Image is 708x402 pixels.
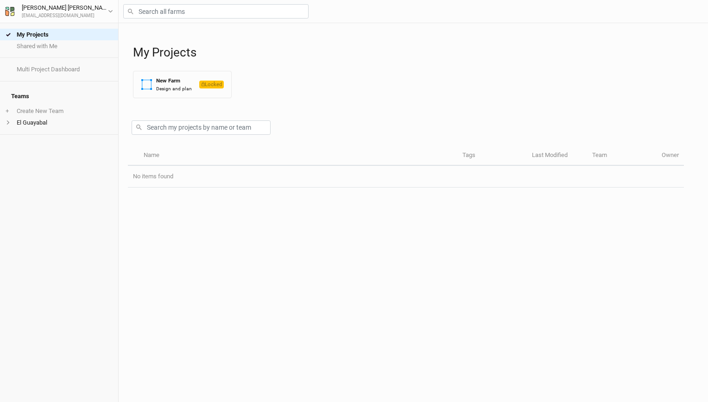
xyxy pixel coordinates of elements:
th: Name [138,146,457,166]
button: New FarmDesign and planLocked [133,71,232,98]
h4: Teams [6,87,113,106]
th: Team [587,146,657,166]
h1: My Projects [133,45,699,60]
div: Design and plan [156,85,192,92]
td: No items found [128,166,684,188]
th: Last Modified [527,146,587,166]
div: [EMAIL_ADDRESS][DOMAIN_NAME] [22,13,108,19]
div: [PERSON_NAME] [PERSON_NAME] [22,3,108,13]
th: Owner [657,146,684,166]
input: Search all farms [123,4,309,19]
span: Locked [199,81,224,88]
th: Tags [457,146,527,166]
div: New Farm [156,77,192,85]
span: + [6,107,9,115]
button: [PERSON_NAME] [PERSON_NAME][EMAIL_ADDRESS][DOMAIN_NAME] [5,3,114,19]
input: Search my projects by name or team [132,120,271,135]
